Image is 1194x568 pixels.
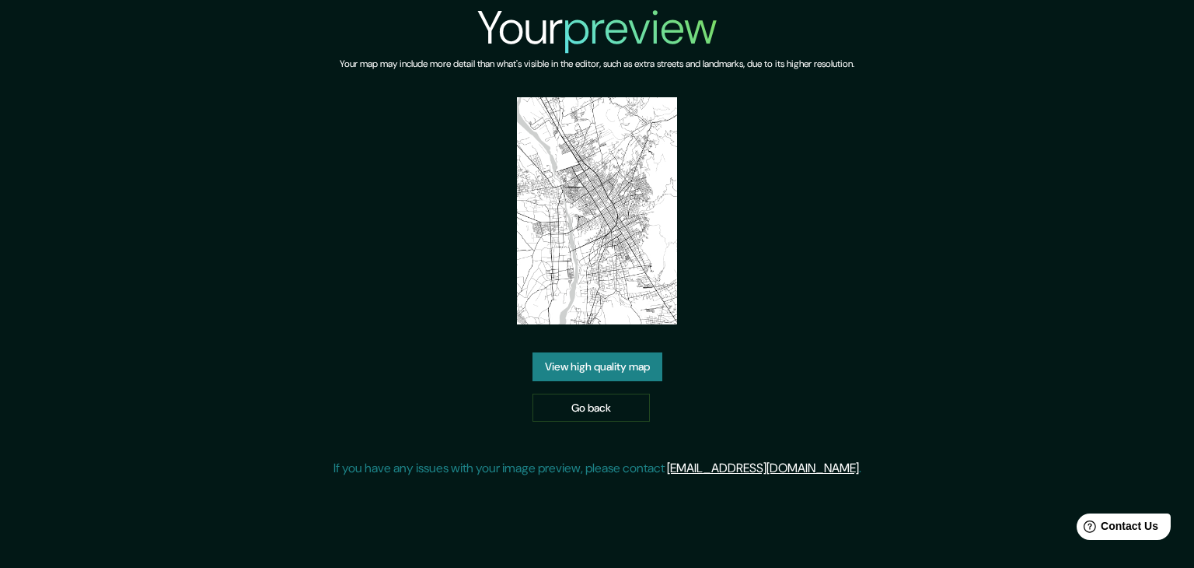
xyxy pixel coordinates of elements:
[517,97,678,324] img: created-map-preview
[532,394,650,422] a: Go back
[333,459,861,478] p: If you have any issues with your image preview, please contact .
[667,460,859,476] a: [EMAIL_ADDRESS][DOMAIN_NAME]
[532,352,662,381] a: View high quality map
[1056,507,1177,551] iframe: Help widget launcher
[340,56,854,72] h6: Your map may include more detail than what's visible in the editor, such as extra streets and lan...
